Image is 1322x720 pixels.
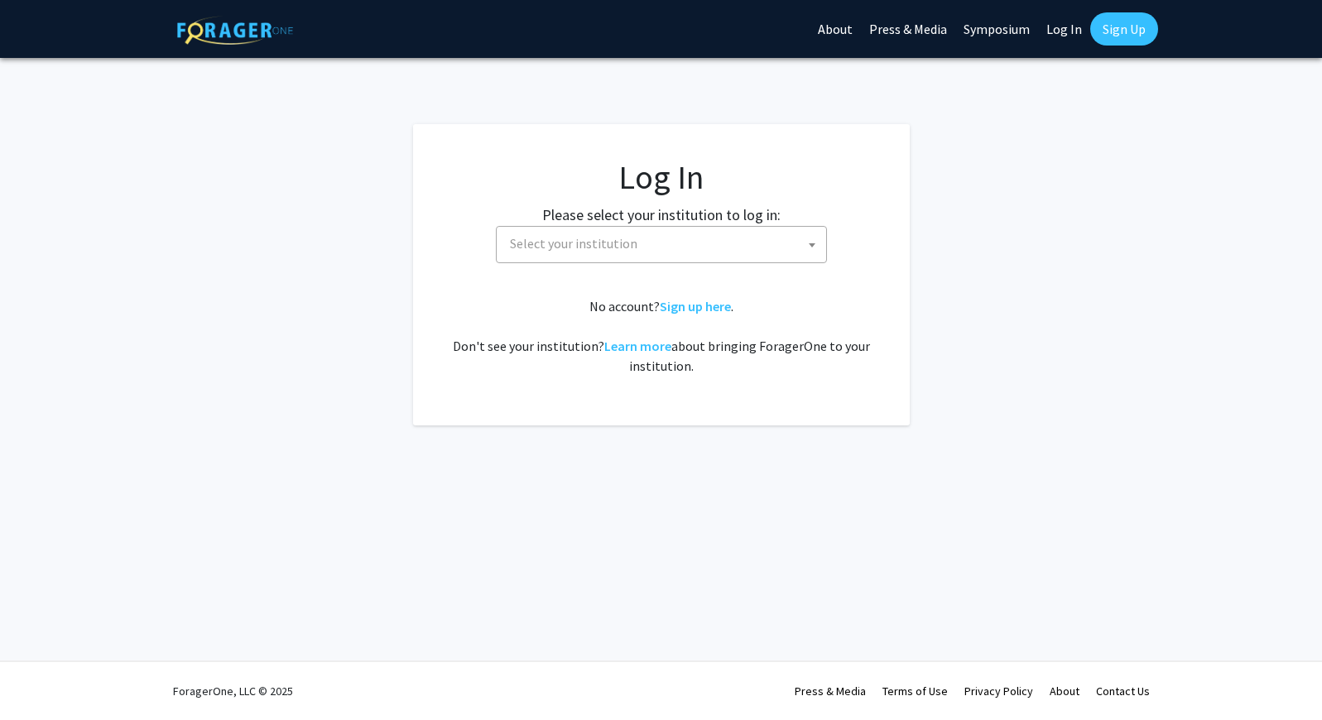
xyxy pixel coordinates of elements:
[882,684,948,698] a: Terms of Use
[795,684,866,698] a: Press & Media
[446,157,877,197] h1: Log In
[177,16,293,45] img: ForagerOne Logo
[1050,684,1079,698] a: About
[604,338,671,354] a: Learn more about bringing ForagerOne to your institution
[660,298,731,314] a: Sign up here
[1090,12,1158,46] a: Sign Up
[173,662,293,720] div: ForagerOne, LLC © 2025
[510,235,637,252] span: Select your institution
[446,296,877,376] div: No account? . Don't see your institution? about bringing ForagerOne to your institution.
[964,684,1033,698] a: Privacy Policy
[1096,684,1150,698] a: Contact Us
[542,204,781,226] label: Please select your institution to log in:
[496,226,827,263] span: Select your institution
[503,227,826,261] span: Select your institution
